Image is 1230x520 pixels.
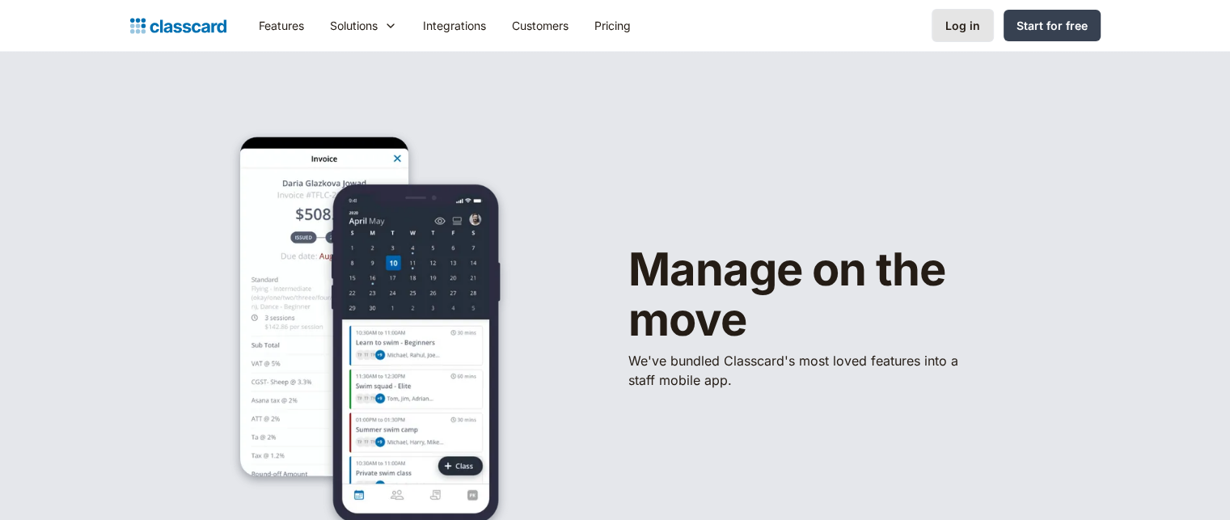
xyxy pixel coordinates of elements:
a: Pricing [581,7,644,44]
a: Integrations [410,7,499,44]
div: Log in [945,17,980,34]
a: Customers [499,7,581,44]
a: Log in [932,9,994,42]
div: Solutions [317,7,410,44]
div: Solutions [330,17,378,34]
h1: Manage on the move [628,245,1049,345]
p: We've bundled ​Classcard's most loved features into a staff mobile app. [628,351,968,390]
a: home [130,15,226,37]
div: Start for free [1017,17,1088,34]
a: Start for free [1004,10,1101,41]
a: Features [246,7,317,44]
